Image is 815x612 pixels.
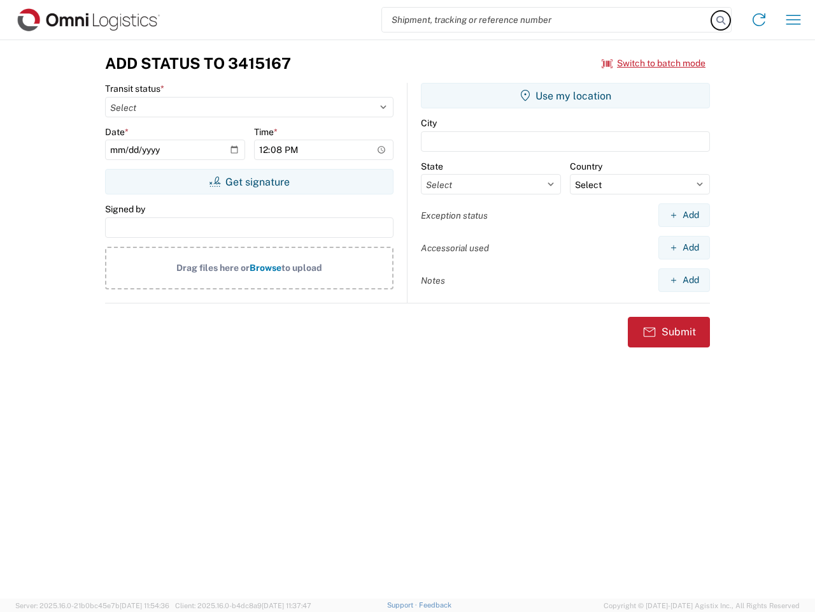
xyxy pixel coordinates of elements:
[254,126,278,138] label: Time
[176,263,250,273] span: Drag files here or
[658,203,710,227] button: Add
[382,8,712,32] input: Shipment, tracking or reference number
[105,126,129,138] label: Date
[421,117,437,129] label: City
[15,602,169,609] span: Server: 2025.16.0-21b0bc45e7b
[421,161,443,172] label: State
[105,169,393,194] button: Get signature
[421,242,489,254] label: Accessorial used
[658,268,710,292] button: Add
[250,263,281,273] span: Browse
[105,203,145,215] label: Signed by
[262,602,311,609] span: [DATE] 11:37:47
[105,54,291,73] h3: Add Status to 3415167
[421,210,488,221] label: Exception status
[658,236,710,259] button: Add
[570,161,602,172] label: Country
[387,601,419,609] a: Support
[281,263,322,273] span: to upload
[604,600,800,611] span: Copyright © [DATE]-[DATE] Agistix Inc., All Rights Reserved
[105,83,164,94] label: Transit status
[421,83,710,108] button: Use my location
[419,601,451,609] a: Feedback
[120,602,169,609] span: [DATE] 11:54:36
[602,53,705,74] button: Switch to batch mode
[421,275,445,286] label: Notes
[175,602,311,609] span: Client: 2025.16.0-b4dc8a9
[628,317,710,347] button: Submit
